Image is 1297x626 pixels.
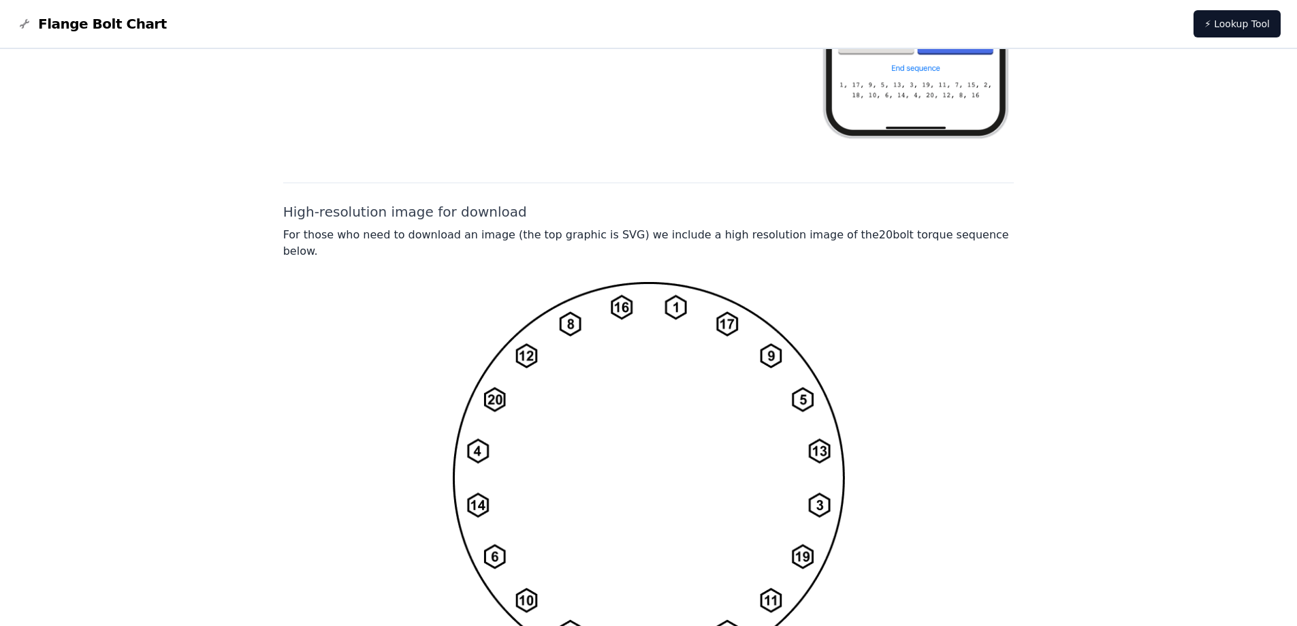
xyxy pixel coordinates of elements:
img: Flange Bolt Chart Logo [16,16,33,32]
p: For those who need to download an image (the top graphic is SVG) we include a high resolution ima... [283,227,1014,260]
span: Flange Bolt Chart [38,14,167,33]
a: ⚡ Lookup Tool [1194,10,1281,37]
a: Flange Bolt Chart LogoFlange Bolt Chart [16,14,167,33]
h2: High-resolution image for download [283,202,1014,221]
